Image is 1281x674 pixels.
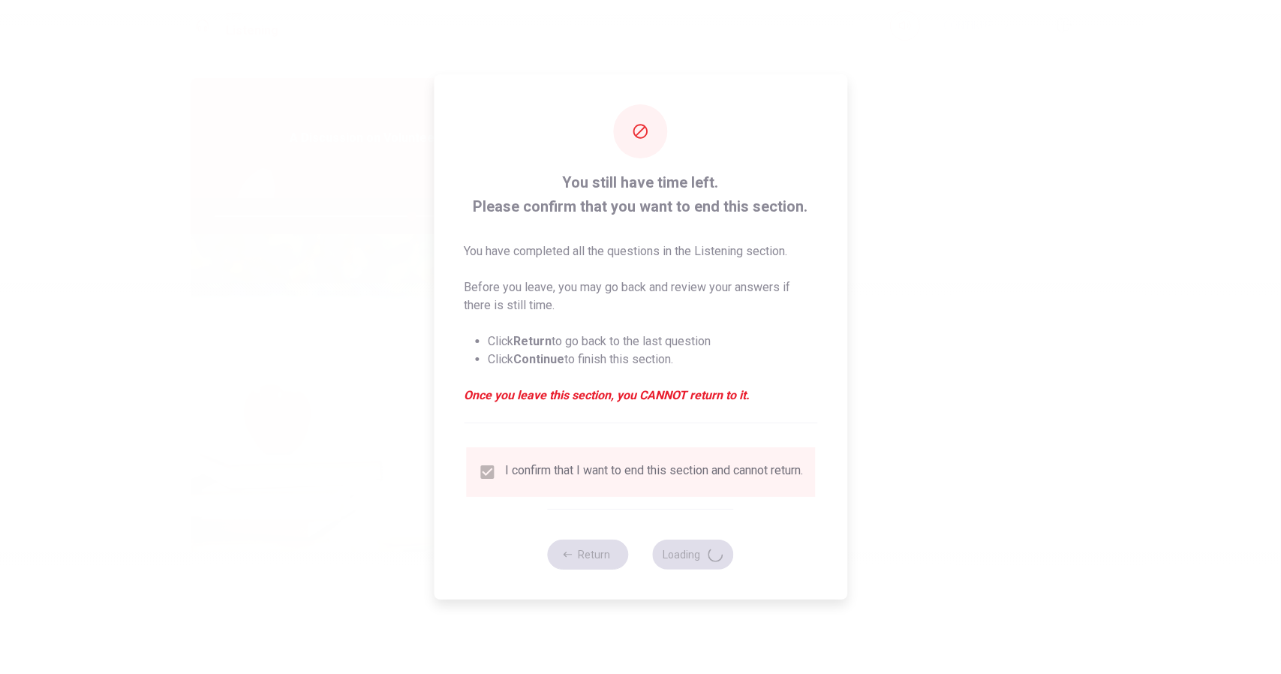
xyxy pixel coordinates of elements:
[513,352,564,366] strong: Continue
[464,242,817,260] p: You have completed all the questions in the Listening section.
[464,278,817,314] p: Before you leave, you may go back and review your answers if there is still time.
[464,170,817,218] span: You still have time left. Please confirm that you want to end this section.
[653,540,734,570] button: Loading
[548,540,629,570] button: Return
[464,387,817,405] em: Once you leave this section, you CANNOT return to it.
[488,332,817,351] li: Click to go back to the last question
[513,334,552,348] strong: Return
[505,463,803,481] div: I confirm that I want to end this section and cannot return.
[488,351,817,369] li: Click to finish this section.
